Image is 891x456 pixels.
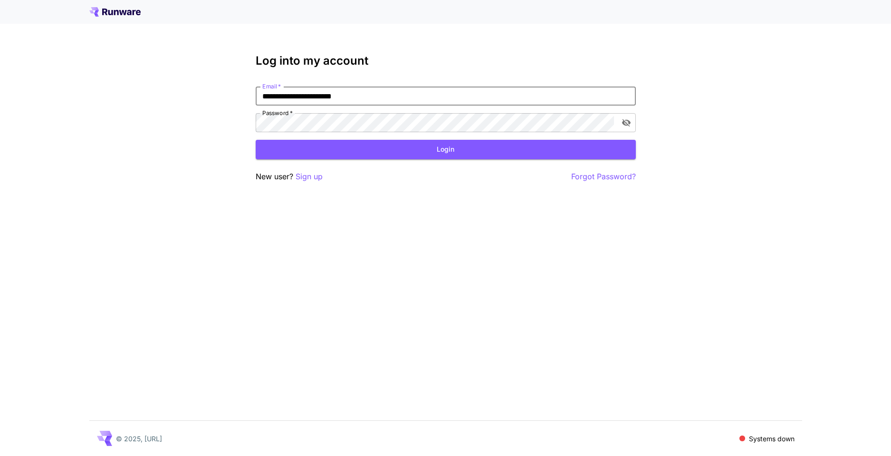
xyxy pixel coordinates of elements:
[256,54,636,68] h3: Log into my account
[262,82,281,90] label: Email
[116,434,162,444] p: © 2025, [URL]
[262,109,293,117] label: Password
[256,140,636,159] button: Login
[618,114,635,131] button: toggle password visibility
[296,171,323,183] button: Sign up
[571,171,636,183] button: Forgot Password?
[256,171,323,183] p: New user?
[749,434,795,444] p: Systems down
